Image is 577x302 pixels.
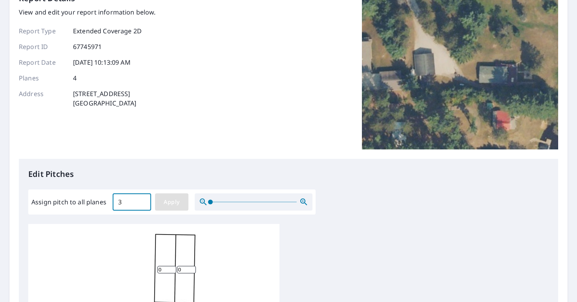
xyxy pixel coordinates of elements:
input: 00.0 [113,191,151,213]
p: Report ID [19,42,66,51]
p: Planes [19,73,66,83]
p: Report Date [19,58,66,67]
button: Apply [155,193,188,211]
p: Address [19,89,66,108]
span: Apply [161,197,182,207]
p: [STREET_ADDRESS] [GEOGRAPHIC_DATA] [73,89,137,108]
p: View and edit your report information below. [19,7,156,17]
p: 4 [73,73,77,83]
p: [DATE] 10:13:09 AM [73,58,131,67]
p: 67745971 [73,42,102,51]
p: Report Type [19,26,66,36]
p: Extended Coverage 2D [73,26,142,36]
label: Assign pitch to all planes [31,197,106,207]
p: Edit Pitches [28,168,549,180]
